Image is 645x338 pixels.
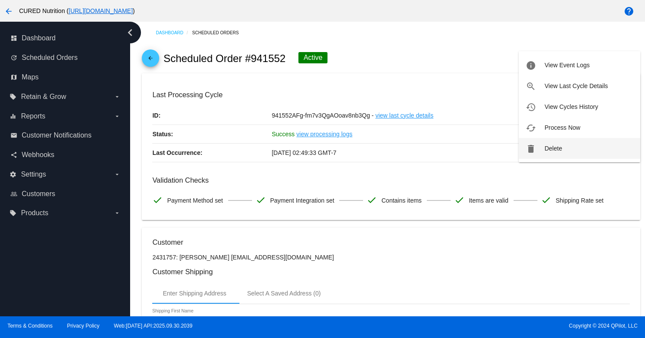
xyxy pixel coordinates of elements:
mat-icon: zoom_in [526,81,536,92]
span: View Event Logs [544,62,589,69]
span: View Last Cycle Details [544,82,608,89]
span: View Cycles History [544,103,598,110]
span: Delete [544,145,562,152]
span: Process Now [544,124,580,131]
mat-icon: delete [526,144,536,154]
mat-icon: info [526,60,536,71]
mat-icon: cached [526,123,536,133]
mat-icon: history [526,102,536,112]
